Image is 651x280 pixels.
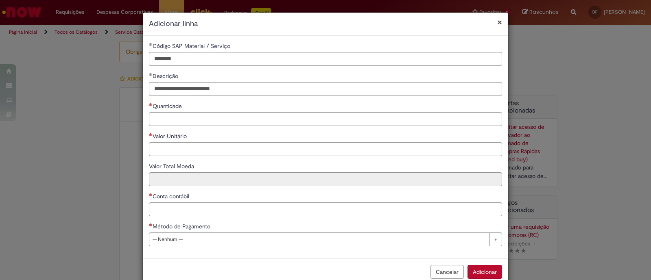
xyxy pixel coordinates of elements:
[149,142,502,156] input: Valor Unitário
[149,133,153,136] span: Necessários
[149,82,502,96] input: Descrição
[149,202,502,216] input: Conta contábil
[149,223,153,226] span: Necessários
[149,43,153,46] span: Obrigatório Preenchido
[497,18,502,26] button: Fechar modal
[153,233,485,246] span: -- Nenhum --
[149,163,196,170] span: Somente leitura - Valor Total Moeda
[153,102,184,110] span: Quantidade
[153,42,232,50] span: Código SAP Material / Serviço
[153,72,180,80] span: Descrição
[153,193,191,200] span: Conta contábil
[153,132,188,140] span: Valor Unitário
[149,73,153,76] span: Obrigatório Preenchido
[149,19,502,29] h2: Adicionar linha
[149,103,153,106] span: Necessários
[149,172,502,186] input: Valor Total Moeda
[467,265,502,279] button: Adicionar
[153,223,212,230] span: Método de Pagamento
[149,52,502,66] input: Código SAP Material / Serviço
[149,112,502,126] input: Quantidade
[430,265,464,279] button: Cancelar
[149,193,153,196] span: Necessários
